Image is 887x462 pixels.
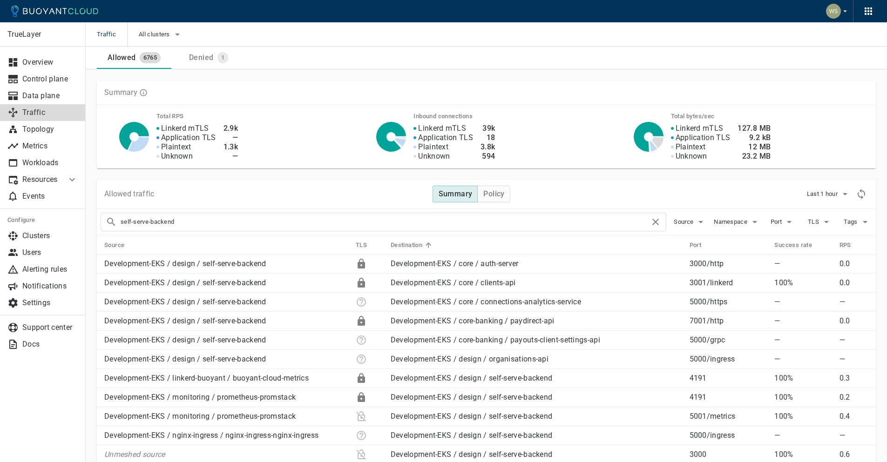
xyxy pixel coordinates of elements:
[161,124,209,133] p: Linkerd mTLS
[391,412,553,421] a: Development-EKS / design / self-serve-backend
[690,297,767,307] p: 5000 / https
[139,27,183,41] button: All clusters
[690,393,767,402] p: 4191
[808,218,821,226] span: TLS
[854,187,868,201] div: Refresh metrics
[690,316,767,326] p: 7001 / http
[840,412,868,421] p: 0.4
[104,278,266,287] a: Development-EKS / design / self-serve-backend
[391,374,553,382] a: Development-EKS / design / self-serve-backend
[774,450,832,459] p: 100%
[22,340,78,349] p: Docs
[391,355,548,363] a: Development-EKS / design / organisations-api
[140,54,161,61] span: 6765
[97,22,127,47] span: Traffic
[676,142,706,152] p: Plaintext
[738,142,771,152] h4: 12 MB
[104,450,348,459] p: Unmeshed source
[418,124,466,133] p: Linkerd mTLS
[223,152,238,161] h4: —
[840,241,851,249] h5: RPS
[391,431,553,440] a: Development-EKS / design / self-serve-backend
[22,192,78,201] p: Events
[477,186,510,202] button: Policy
[714,215,760,229] button: Namespace
[738,124,771,133] h4: 127.8 MB
[439,189,473,199] h4: Summary
[840,374,868,383] p: 0.3
[104,335,266,344] a: Development-EKS / design / self-serve-backend
[22,231,78,241] p: Clusters
[104,316,266,325] a: Development-EKS / design / self-serve-backend
[738,152,771,161] h4: 23.2 MB
[771,218,784,226] span: Port
[22,248,78,257] p: Users
[690,259,767,268] p: 3000 / http
[774,278,832,288] p: 100%
[674,218,695,226] span: Source
[826,4,841,19] img: Weichung Shaw
[807,187,851,201] button: Last 1 hour
[22,125,78,134] p: Topology
[774,412,832,421] p: 100%
[22,158,78,167] p: Workloads
[840,259,868,268] p: 0.0
[391,241,422,249] h5: Destination
[774,259,832,268] p: —
[97,47,171,69] a: Allowed6765
[356,241,367,249] h5: TLS
[356,241,379,249] span: TLS
[391,393,553,402] a: Development-EKS / design / self-serve-backend
[22,175,59,184] p: Resources
[690,412,767,421] p: 5001 / metrics
[161,133,216,142] p: Application TLS
[768,215,798,229] button: Port
[391,259,519,268] a: Development-EKS / core / auth-server
[774,335,832,345] p: —
[807,190,840,198] span: Last 1 hour
[104,393,296,402] a: Development-EKS / monitoring / prometheus-promstack
[774,374,832,383] p: 100%
[433,186,478,202] button: Summary
[22,141,78,151] p: Metrics
[22,58,78,67] p: Overview
[104,297,266,306] a: Development-EKS / design / self-serve-backend
[104,259,266,268] a: Development-EKS / design / self-serve-backend
[481,133,495,142] h4: 18
[121,215,650,228] input: Search
[483,189,504,199] h4: Policy
[690,450,767,459] p: 3000
[844,218,859,226] span: Tags
[774,393,832,402] p: 100%
[104,189,155,199] p: Allowed traffic
[391,297,581,306] a: Development-EKS / core / connections-analytics-service
[690,278,767,288] p: 3001 / linkerd
[481,124,495,133] h4: 39k
[774,316,832,326] p: —
[22,323,78,332] p: Support center
[805,215,835,229] button: TLS
[104,241,124,249] h5: Source
[714,218,749,226] span: Namespace
[22,265,78,274] p: Alerting rules
[356,335,367,346] div: Unknown
[391,450,553,459] a: Development-EKS / design / self-serve-backend
[104,431,318,440] a: Development-EKS / nginx-ingress / nginx-ingress-nginx-ingress
[22,281,78,291] p: Notifications
[840,241,863,249] span: RPS
[840,431,868,440] p: —
[22,91,78,100] p: Data plane
[356,354,367,365] div: Unknown
[774,297,832,307] p: —
[139,31,172,38] span: All clusters
[161,142,191,152] p: Plaintext
[104,412,296,421] a: Development-EKS / monitoring / prometheus-promstack
[7,30,77,39] p: TrueLayer
[104,88,137,97] p: Summary
[104,241,136,249] span: Source
[356,449,367,460] div: Plaintext
[171,47,246,69] a: Denied1
[738,133,771,142] h4: 9.2 kB
[840,355,868,364] p: —
[356,430,367,441] div: Unknown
